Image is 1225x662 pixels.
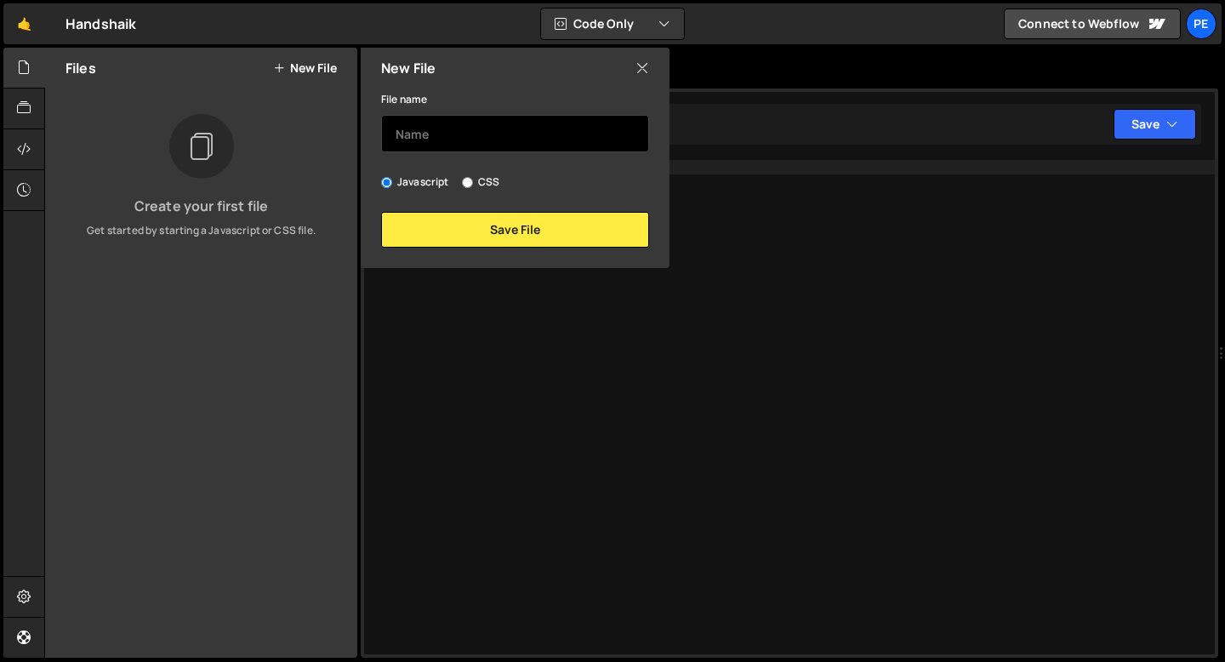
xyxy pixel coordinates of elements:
label: Javascript [381,174,449,191]
h2: Files [66,59,96,77]
button: New File [273,61,337,75]
button: Code Only [541,9,684,39]
a: Pe [1186,9,1216,39]
button: Save File [381,212,649,248]
input: CSS [462,177,473,188]
h3: Create your first file [59,199,344,213]
a: 🤙 [3,3,45,44]
div: Handshaik [66,14,136,34]
button: Save [1114,109,1196,140]
p: Get started by starting a Javascript or CSS file. [59,223,344,238]
input: Name [381,115,649,152]
a: Connect to Webflow [1004,9,1181,39]
input: Javascript [381,177,392,188]
h2: New File [381,59,436,77]
label: CSS [462,174,499,191]
label: File name [381,91,427,108]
